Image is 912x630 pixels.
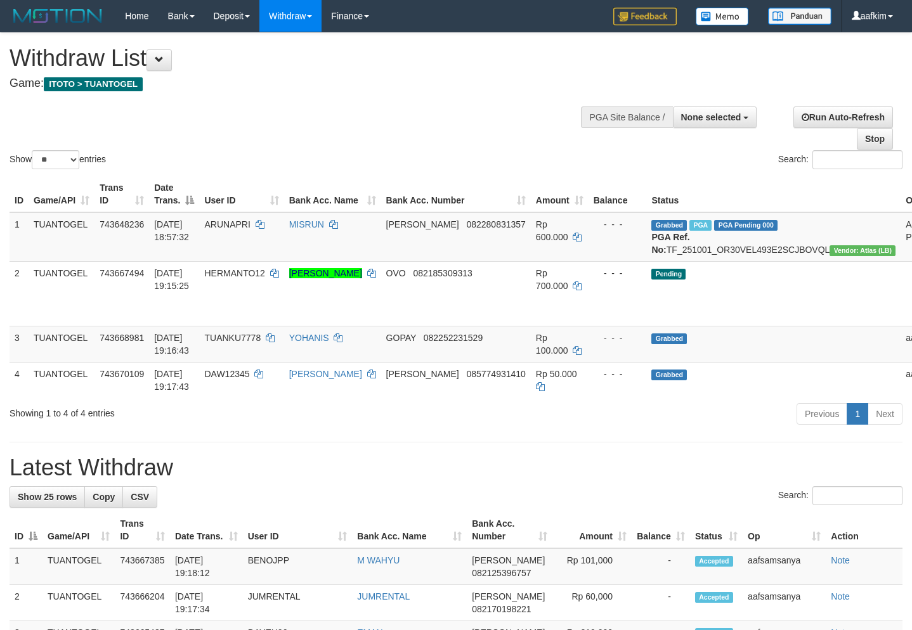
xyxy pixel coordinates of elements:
span: [DATE] 18:57:32 [154,219,189,242]
td: TUANTOGEL [29,326,94,362]
span: Accepted [695,556,733,567]
span: ITOTO > TUANTOGEL [44,77,143,91]
a: Run Auto-Refresh [793,106,893,128]
th: Bank Acc. Name: activate to sort column ascending [352,512,467,548]
td: 2 [10,585,42,621]
span: Grabbed [651,220,687,231]
b: PGA Ref. No: [651,232,689,255]
img: Feedback.jpg [613,8,677,25]
span: [PERSON_NAME] [386,219,459,229]
th: Balance [589,176,647,212]
td: - [632,585,690,621]
span: Grabbed [651,333,687,344]
a: MISRUN [289,219,324,229]
input: Search: [812,150,902,169]
a: YOHANIS [289,333,329,343]
span: None selected [681,112,741,122]
a: Note [831,591,850,601]
th: Amount: activate to sort column ascending [552,512,632,548]
th: ID: activate to sort column descending [10,512,42,548]
img: Button%20Memo.svg [696,8,749,25]
td: TUANTOGEL [29,261,94,326]
span: Rp 600.000 [536,219,568,242]
td: 743666204 [115,585,170,621]
label: Search: [778,150,902,169]
a: Copy [84,486,123,508]
span: Copy 082170198221 to clipboard [472,604,531,614]
span: 743670109 [100,369,144,379]
span: HERMANTO12 [204,268,264,278]
th: Balance: activate to sort column ascending [632,512,690,548]
th: Date Trans.: activate to sort column descending [149,176,199,212]
h1: Withdraw List [10,46,596,71]
th: ID [10,176,29,212]
div: - - - [594,218,642,231]
a: JUMRENTAL [357,591,410,601]
td: aafsamsanya [743,548,826,585]
td: 2 [10,261,29,326]
th: Trans ID: activate to sort column ascending [94,176,149,212]
span: Copy 082185309313 to clipboard [413,268,472,278]
td: 743667385 [115,548,170,585]
span: 743667494 [100,268,144,278]
span: PGA Pending [714,220,778,231]
span: [DATE] 19:15:25 [154,268,189,291]
img: panduan.png [768,8,831,25]
div: PGA Site Balance / [581,106,672,128]
th: Date Trans.: activate to sort column ascending [170,512,243,548]
td: [DATE] 19:17:34 [170,585,243,621]
td: TUANTOGEL [42,585,115,621]
button: None selected [673,106,757,128]
th: Amount: activate to sort column ascending [531,176,589,212]
h1: Latest Withdraw [10,455,902,480]
span: DAW12345 [204,369,249,379]
th: Bank Acc. Name: activate to sort column ascending [284,176,381,212]
span: Copy 082125396757 to clipboard [472,568,531,578]
a: M WAHYU [357,555,400,565]
span: Accepted [695,592,733,603]
td: - [632,548,690,585]
th: User ID: activate to sort column ascending [199,176,283,212]
select: Showentries [32,150,79,169]
span: 743668981 [100,333,144,343]
td: aafsamsanya [743,585,826,621]
td: TF_251001_OR30VEL493E2SCJBOVQL [646,212,901,262]
div: - - - [594,267,642,280]
span: [PERSON_NAME] [386,369,459,379]
label: Search: [778,486,902,505]
th: Status [646,176,901,212]
a: [PERSON_NAME] [289,268,362,278]
td: 1 [10,548,42,585]
td: Rp 60,000 [552,585,632,621]
span: [DATE] 19:17:43 [154,369,189,392]
span: Copy 082280831357 to clipboard [466,219,525,229]
span: 743648236 [100,219,144,229]
th: Trans ID: activate to sort column ascending [115,512,170,548]
a: Next [868,403,902,425]
td: TUANTOGEL [29,362,94,398]
input: Search: [812,486,902,505]
span: GOPAY [386,333,416,343]
td: BENOJPP [243,548,353,585]
td: TUANTOGEL [42,548,115,585]
span: Vendor URL: https://dashboard.q2checkout.com/secure [830,245,896,256]
h4: Game: [10,77,596,90]
a: Stop [857,128,893,150]
th: Game/API: activate to sort column ascending [29,176,94,212]
a: Previous [797,403,847,425]
span: Copy 082252231529 to clipboard [424,333,483,343]
td: 4 [10,362,29,398]
span: Rp 100.000 [536,333,568,356]
a: Show 25 rows [10,486,85,508]
th: Bank Acc. Number: activate to sort column ascending [467,512,552,548]
label: Show entries [10,150,106,169]
th: Game/API: activate to sort column ascending [42,512,115,548]
a: Note [831,555,850,565]
td: 3 [10,326,29,362]
td: [DATE] 19:18:12 [170,548,243,585]
span: Rp 50.000 [536,369,577,379]
span: [DATE] 19:16:43 [154,333,189,356]
div: - - - [594,331,642,344]
a: CSV [122,486,157,508]
td: JUMRENTAL [243,585,353,621]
